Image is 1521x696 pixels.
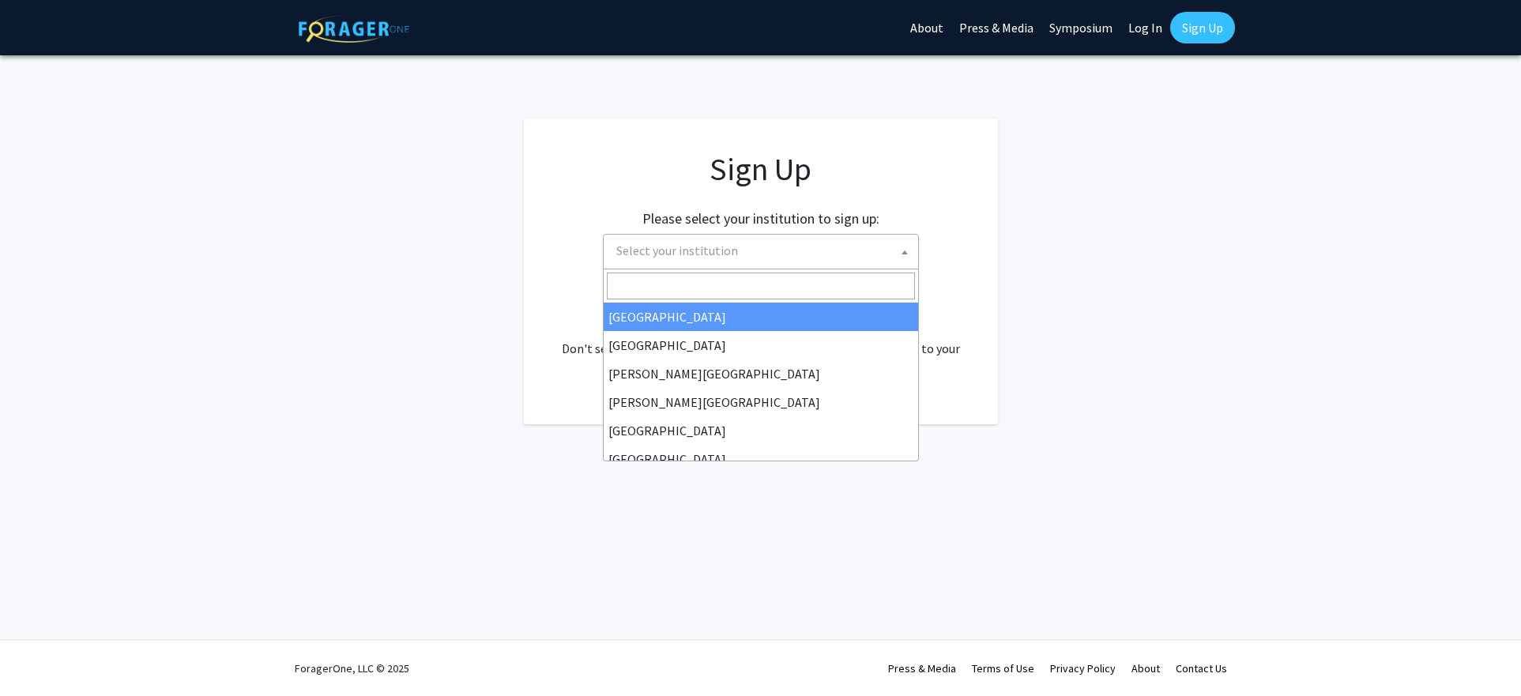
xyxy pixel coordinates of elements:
[604,331,918,359] li: [GEOGRAPHIC_DATA]
[1131,661,1160,675] a: About
[555,150,966,188] h1: Sign Up
[295,641,409,696] div: ForagerOne, LLC © 2025
[607,273,915,299] input: Search
[604,416,918,445] li: [GEOGRAPHIC_DATA]
[604,388,918,416] li: [PERSON_NAME][GEOGRAPHIC_DATA]
[610,235,918,267] span: Select your institution
[12,625,67,684] iframe: Chat
[1176,661,1227,675] a: Contact Us
[972,661,1034,675] a: Terms of Use
[604,445,918,473] li: [GEOGRAPHIC_DATA]
[642,210,879,228] h2: Please select your institution to sign up:
[1170,12,1235,43] a: Sign Up
[603,234,919,269] span: Select your institution
[888,661,956,675] a: Press & Media
[555,301,966,377] div: Already have an account? . Don't see your institution? about bringing ForagerOne to your institut...
[604,359,918,388] li: [PERSON_NAME][GEOGRAPHIC_DATA]
[1050,661,1116,675] a: Privacy Policy
[299,15,409,43] img: ForagerOne Logo
[604,303,918,331] li: [GEOGRAPHIC_DATA]
[616,243,738,258] span: Select your institution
